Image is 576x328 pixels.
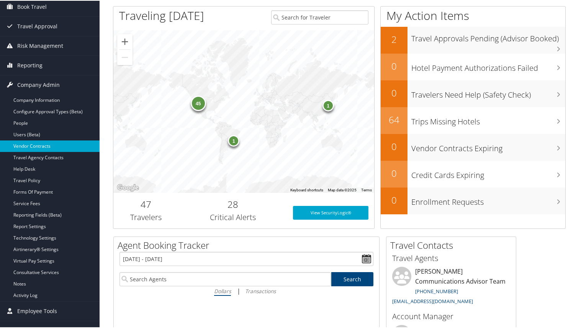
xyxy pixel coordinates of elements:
h2: Agent Booking Tracker [118,238,379,251]
a: [EMAIL_ADDRESS][DOMAIN_NAME] [392,297,473,304]
a: 2Travel Approvals Pending (Advisor Booked) [381,26,565,53]
a: Search [331,271,374,286]
h2: 0 [381,193,407,206]
h3: Travel Approvals Pending (Advisor Booked) [411,29,565,43]
span: Reporting [17,55,43,74]
h3: Credit Cards Expiring [411,165,565,180]
h2: 0 [381,59,407,72]
a: 0Hotel Payment Authorizations Failed [381,53,565,80]
a: 64Trips Missing Hotels [381,106,565,133]
a: View SecurityLogic® [293,205,368,219]
a: [PHONE_NUMBER] [415,287,458,294]
span: Company Admin [17,75,60,94]
a: 0Enrollment Requests [381,187,565,214]
h3: Vendor Contracts Expiring [411,139,565,153]
h3: Travelers [119,211,173,222]
i: Dollars [214,287,231,294]
a: 0Travelers Need Help (Safety Check) [381,80,565,106]
a: Terms (opens in new tab) [361,187,372,191]
h3: Travelers Need Help (Safety Check) [411,85,565,100]
i: Transactions [245,287,276,294]
h2: 0 [381,166,407,179]
div: 45 [190,95,206,110]
a: 0Vendor Contracts Expiring [381,133,565,160]
h3: Critical Alerts [184,211,281,222]
a: 0Credit Cards Expiring [381,160,565,187]
span: Employee Tools [17,301,57,320]
h2: 0 [381,86,407,99]
div: 1 [228,134,239,146]
h3: Trips Missing Hotels [411,112,565,126]
button: Zoom out [117,49,133,64]
h3: Enrollment Requests [411,192,565,207]
input: Search for Traveler [271,10,368,24]
input: Search Agents [119,271,331,286]
h2: 28 [184,197,281,210]
h2: 64 [381,113,407,126]
h3: Hotel Payment Authorizations Failed [411,58,565,73]
h1: My Action Items [381,7,565,23]
div: 1 [322,99,334,111]
h3: Travel Agents [392,252,510,263]
h1: Traveling [DATE] [119,7,204,23]
li: [PERSON_NAME] Communications Advisor Team [388,266,514,307]
h2: 47 [119,197,173,210]
h3: Account Manager [392,310,510,321]
img: Google [115,182,141,192]
h2: 0 [381,139,407,152]
a: Open this area in Google Maps (opens a new window) [115,182,141,192]
button: Keyboard shortcuts [290,187,323,192]
h2: Travel Contacts [390,238,516,251]
span: Travel Approval [17,16,57,35]
h2: 2 [381,32,407,45]
span: Map data ©2025 [328,187,357,191]
button: Zoom in [117,33,133,49]
span: Risk Management [17,36,63,55]
div: | [119,286,373,295]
